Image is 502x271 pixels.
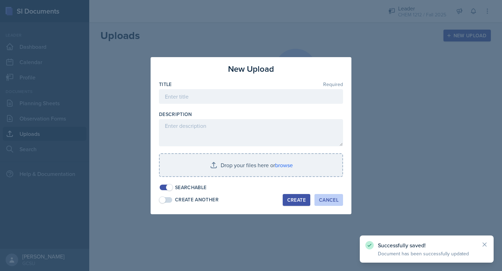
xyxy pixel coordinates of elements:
[314,194,343,206] button: Cancel
[159,89,343,104] input: Enter title
[175,184,207,191] div: Searchable
[159,81,172,88] label: Title
[159,111,192,118] label: Description
[378,242,476,249] p: Successfully saved!
[283,194,310,206] button: Create
[323,82,343,87] span: Required
[319,197,339,203] div: Cancel
[228,63,274,75] h3: New Upload
[378,250,476,257] p: Document has been successfully updated
[287,197,306,203] div: Create
[175,196,219,203] div: Create Another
